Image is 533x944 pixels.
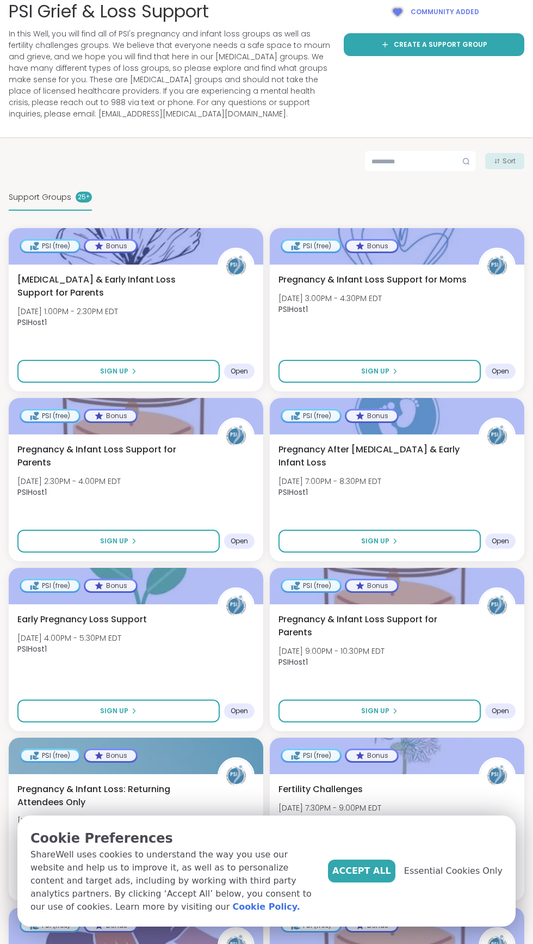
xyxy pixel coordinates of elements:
div: PSI (free) [282,580,340,591]
button: Sign Up [278,530,481,553]
span: Open [492,537,509,545]
button: Sign Up [278,700,481,722]
img: PSIHost1 [480,759,514,793]
span: [DATE] 2:30PM - 4:00PM EDT [17,476,121,487]
div: PSI (free) [21,410,79,421]
div: Bonus [85,241,136,252]
span: Pregnancy & Infant Loss: Returning Attendees Only [17,783,206,809]
a: Cookie Policy. [232,900,300,914]
span: [DATE] 7:00PM - 8:30PM EDT [278,476,381,487]
div: Bonus [85,410,136,421]
span: Fertility Challenges [278,783,363,796]
b: PSIHost1 [278,487,308,498]
b: PSIHost1 [278,813,308,824]
span: Sign Up [361,706,389,716]
button: Sign Up [278,360,481,383]
span: [DATE] 3:00PM - 4:30PM EDT [278,293,382,304]
span: Essential Cookies Only [404,865,503,878]
span: Pregnancy & Infant Loss Support for Parents [278,613,467,639]
span: Support Groups [9,192,71,203]
b: PSIHost1 [17,317,47,328]
span: Open [231,537,248,545]
pre: + [86,192,90,202]
span: [DATE] 4:00PM - 5:30PM EDT [17,633,121,643]
button: Accept All [328,860,395,882]
img: PSIHost1 [480,249,514,283]
span: Open [492,367,509,376]
span: Early Pregnancy Loss Support [17,613,147,626]
button: Sign Up [17,530,220,553]
span: Open [231,367,248,376]
span: Sign Up [100,706,128,716]
img: PSIHost1 [480,589,514,623]
div: PSI (free) [282,241,340,252]
div: PSI (free) [21,580,79,591]
span: Sign Up [100,536,128,546]
span: Pregnancy & Infant Loss Support for Moms [278,273,467,286]
span: [DATE] 9:00PM - 10:30PM EDT [278,646,385,657]
a: Create a support group [344,33,524,56]
span: Sign Up [100,366,128,376]
b: PSIHost1 [278,657,308,667]
span: Sign Up [361,536,389,546]
span: Accept All [332,865,391,878]
b: PSIHost1 [278,304,308,315]
img: PSIHost1 [219,759,253,793]
div: Bonus [346,241,397,252]
div: Bonus [346,410,397,421]
span: [DATE] 1:00PM - 2:30PM EDT [17,306,118,317]
div: PSI (free) [282,410,340,421]
img: PSIHost1 [219,589,253,623]
img: PSIHost1 [480,419,514,453]
div: Bonus [85,750,136,761]
div: Bonus [346,580,397,591]
div: PSI (free) [21,241,79,252]
div: Bonus [346,750,397,761]
span: Create a support group [394,40,487,50]
p: Cookie Preferences [30,829,319,848]
span: [DATE] 7:30PM - 9:00PM EDT [278,802,381,813]
span: Sign Up [361,366,389,376]
span: Community added [411,7,479,17]
img: PSIHost1 [219,249,253,283]
span: [MEDICAL_DATA] & Early Infant Loss Support for Parents [17,273,206,299]
div: 25 [76,192,92,203]
span: In this Well, you will find all of PSI's pregnancy and infant loss groups as well as fertility ch... [9,28,331,120]
div: PSI (free) [21,750,79,761]
span: Open [492,707,509,715]
span: Pregnancy & Infant Loss Support for Parents [17,443,206,469]
b: PSIHost1 [17,643,47,654]
div: Bonus [85,580,136,591]
span: Pregnancy After [MEDICAL_DATA] & Early Infant Loss [278,443,467,469]
img: PSIHost1 [219,419,253,453]
button: Sign Up [17,360,220,383]
p: ShareWell uses cookies to understand the way you use our website and help us to improve it, as we... [30,848,319,914]
button: Sign Up [17,700,220,722]
b: PSIHost1 [17,487,47,498]
div: PSI (free) [282,750,340,761]
span: Open [231,707,248,715]
span: Sort [503,156,516,166]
